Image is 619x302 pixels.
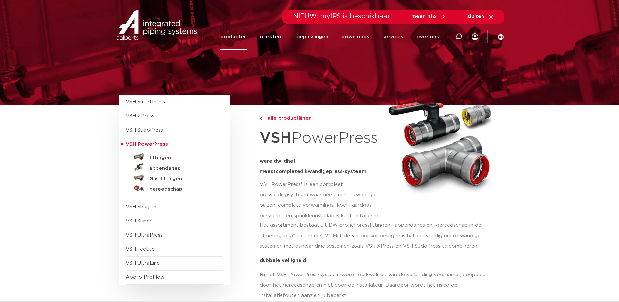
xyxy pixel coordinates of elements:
[260,159,287,164] span: wereldwijd
[260,220,496,252] p: Het assortiment bestaat uit DW-profiel pressfittingen, -appendages en -gereedschap in de afmeting...
[149,155,214,161] h5: fittingen
[126,172,223,183] a: Gas fittingen
[467,14,494,20] a: sluiten
[126,183,223,193] a: gereedschap
[260,115,382,122] a: alle productlijnen
[149,176,214,182] h5: Gas fittingen
[126,151,223,162] a: fittingen
[149,166,214,171] h5: appendages
[411,14,446,20] a: meer info
[126,128,163,133] a: VSH SudoPress
[276,169,300,174] span: complete
[260,272,318,277] span: Bij het VSH PowerPress
[329,169,366,174] span: press-systeem
[126,261,160,266] a: VSH UltraLine
[126,233,163,238] a: VSH UltraPress
[126,247,155,252] a: VSH Tectite
[294,24,328,50] a: toepassingen
[126,142,168,147] span: VSH PowerPress
[382,24,403,50] a: services
[341,24,369,50] a: downloads
[416,24,439,50] a: over ons
[260,159,296,174] span: het meest
[220,24,439,50] nav: Menu
[126,99,165,104] a: VSH SmartPress
[472,24,478,50] div: my IPS
[260,131,292,146] strong: VSH
[260,24,281,50] a: markten
[126,204,159,209] a: VSH Shurjoint
[293,13,390,20] span: NIEUW: myIPS is beschikbaar
[260,272,486,298] span: systeem wordt de kwaliteit van de verbinding voornamelijk bepaald door het gereedschap en niet do...
[260,126,382,151] h1: PowerPress
[318,272,320,277] span: ®
[126,219,152,223] a: VSH Super
[260,179,382,221] p: VSH PowerPress® is een compleet pressleidingsysteem waarmee u met dikwandige buizen, complete ver...
[220,24,247,50] a: producten
[260,258,496,263] p: dubbele veiligheid
[411,14,436,19] span: meer info
[126,275,165,280] a: Apollo ProFlow
[149,187,214,192] h5: gereedschap
[467,14,484,19] span: sluiten
[264,116,312,121] span: alle productlijnen
[126,114,154,118] a: VSH XPress
[260,116,262,121] img: chevron-right.svg
[126,162,223,172] a: appendages
[300,169,329,174] span: dikwandige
